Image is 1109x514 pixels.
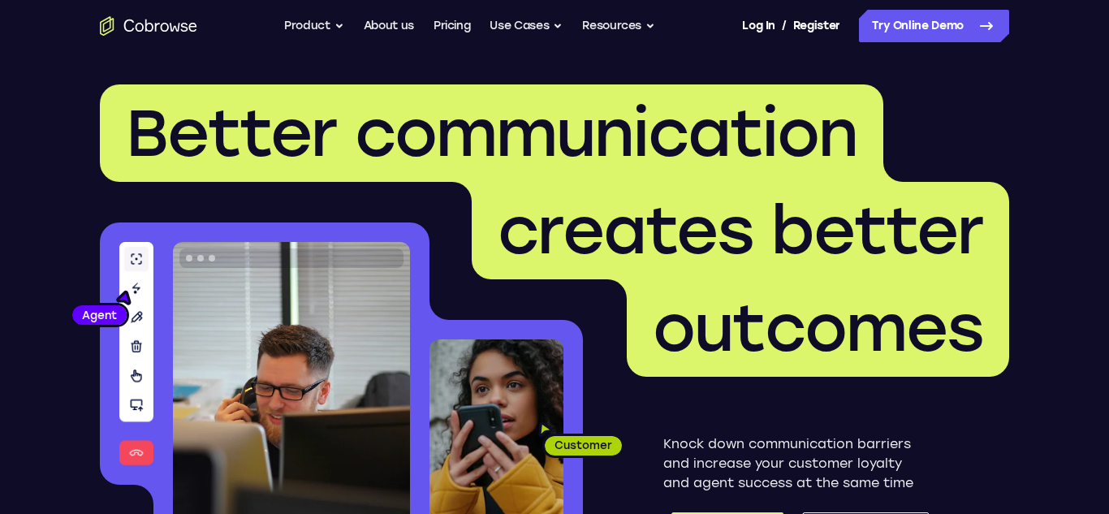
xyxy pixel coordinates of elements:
a: Go to the home page [100,16,197,36]
a: Register [793,10,840,42]
p: Knock down communication barriers and increase your customer loyalty and agent success at the sam... [663,434,929,493]
a: Try Online Demo [859,10,1009,42]
a: Pricing [434,10,471,42]
span: / [782,16,787,36]
span: Better communication [126,94,857,172]
button: Product [284,10,344,42]
button: Use Cases [490,10,563,42]
a: About us [364,10,414,42]
a: Log In [742,10,775,42]
span: creates better [498,192,983,270]
button: Resources [582,10,655,42]
span: outcomes [653,289,983,367]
